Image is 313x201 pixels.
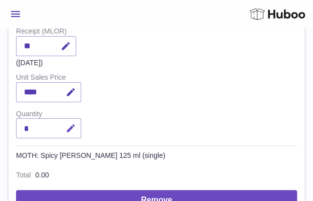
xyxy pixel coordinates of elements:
[16,109,45,119] label: Quantity
[16,73,69,82] label: Unit Sales Price
[35,171,49,179] span: 0.00
[16,145,297,165] td: MOTH: Spicy [PERSON_NAME] 125 ml (single)
[16,170,34,180] label: Total
[16,58,76,68] div: ([DATE])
